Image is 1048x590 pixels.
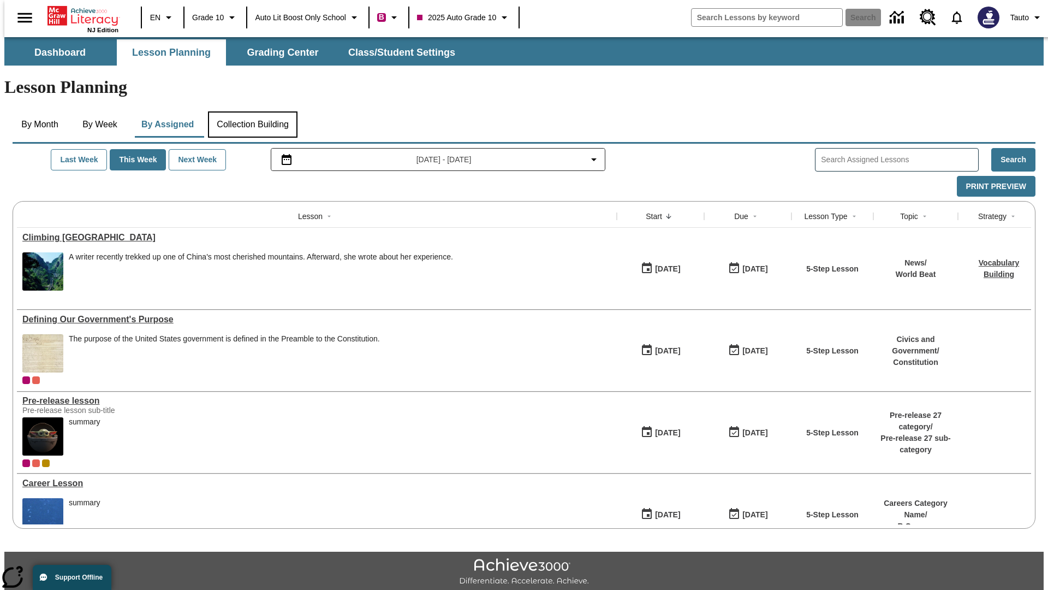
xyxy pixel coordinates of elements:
span: B [379,10,384,24]
button: Search [991,148,1035,172]
button: Select a new avatar [971,3,1006,32]
span: EN [150,12,160,23]
button: Dashboard [5,39,115,66]
div: Career Lesson [22,479,611,488]
button: Sort [918,210,931,223]
div: Current Class [22,459,30,467]
img: This historic document written in calligraphic script on aged parchment, is the Preamble of the C... [22,334,63,373]
div: A writer recently trekked up one of China's most cherished mountains. Afterward, she wrote about ... [69,252,453,291]
span: Grade 10 [192,12,224,23]
div: summary [69,417,100,427]
button: Class/Student Settings [340,39,464,66]
span: 2025 Auto Grade 10 [417,12,496,23]
div: Topic [900,211,918,222]
button: Support Offline [33,565,111,590]
p: Civics and Government / [879,334,952,357]
img: Avatar [978,7,999,28]
button: Language: EN, Select a language [145,8,180,27]
div: The purpose of the United States government is defined in the Preamble to the Constitution. [69,334,380,373]
h1: Lesson Planning [4,77,1044,97]
input: search field [692,9,842,26]
div: [DATE] [742,508,767,522]
button: 01/13/25: First time the lesson was available [637,504,684,525]
span: [DATE] - [DATE] [416,154,472,166]
span: Tauto [1010,12,1029,23]
p: 5-Step Lesson [806,509,859,521]
button: This Week [110,149,166,170]
a: Career Lesson, Lessons [22,479,611,488]
button: Class: 2025 Auto Grade 10, Select your class [413,8,515,27]
div: Climbing Mount Tai [22,233,611,243]
p: B Careers [879,521,952,532]
div: Pre-release lesson sub-title [22,406,186,415]
div: [DATE] [655,426,680,440]
span: summary [69,417,100,456]
div: [DATE] [742,344,767,358]
div: Due [734,211,748,222]
div: Pre-release lesson [22,396,611,406]
button: Sort [748,210,761,223]
button: Sort [662,210,675,223]
a: Pre-release lesson, Lessons [22,396,611,406]
button: By Week [73,111,127,138]
button: 07/01/25: First time the lesson was available [637,340,684,361]
span: summary [69,498,100,536]
div: Home [47,4,118,33]
div: Strategy [978,211,1007,222]
a: Home [47,5,118,27]
a: Resource Center, Will open in new tab [913,3,943,32]
button: Grading Center [228,39,337,66]
div: OL 2025 Auto Grade 11 [32,376,40,384]
button: School: Auto Lit Boost only School, Select your school [251,8,365,27]
div: Lesson [298,211,323,222]
button: Boost Class color is violet red. Change class color [373,8,405,27]
div: SubNavbar [4,39,465,66]
button: 01/25/26: Last day the lesson can be accessed [724,422,771,443]
p: 5-Step Lesson [806,263,859,275]
div: SubNavbar [4,37,1044,66]
span: NJ Edition [87,27,118,33]
button: Collection Building [208,111,297,138]
p: 5-Step Lesson [806,345,859,357]
button: Next Week [169,149,226,170]
img: hero alt text [22,417,63,456]
button: Print Preview [957,176,1035,197]
input: Search Assigned Lessons [821,152,978,168]
p: Pre-release 27 sub-category [879,433,952,456]
button: Grade: Grade 10, Select a grade [188,8,243,27]
div: [DATE] [742,262,767,276]
div: Defining Our Government's Purpose [22,315,611,324]
button: Last Week [51,149,107,170]
a: Climbing Mount Tai, Lessons [22,233,611,243]
button: 01/17/26: Last day the lesson can be accessed [724,504,771,525]
button: Sort [323,210,336,223]
button: Sort [848,210,861,223]
div: Start [646,211,662,222]
button: By Assigned [133,111,203,138]
div: OL 2025 Auto Grade 11 [32,459,40,467]
a: Data Center [883,3,913,33]
div: [DATE] [742,426,767,440]
img: fish [22,498,63,536]
button: 07/22/25: First time the lesson was available [637,258,684,279]
img: Achieve3000 Differentiate Accelerate Achieve [459,558,589,586]
p: Careers Category Name / [879,498,952,521]
div: The purpose of the United States government is defined in the Preamble to the Constitution. [69,334,380,344]
svg: Collapse Date Range Filter [587,153,600,166]
p: News / [896,257,936,269]
a: Defining Our Government's Purpose, Lessons [22,315,611,324]
a: Notifications [943,3,971,32]
div: Current Class [22,376,30,384]
div: [DATE] [655,344,680,358]
button: By Month [13,111,67,138]
button: 01/22/25: First time the lesson was available [637,422,684,443]
p: Constitution [879,357,952,368]
button: Open side menu [9,2,41,34]
div: New 2025 class [42,459,50,467]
